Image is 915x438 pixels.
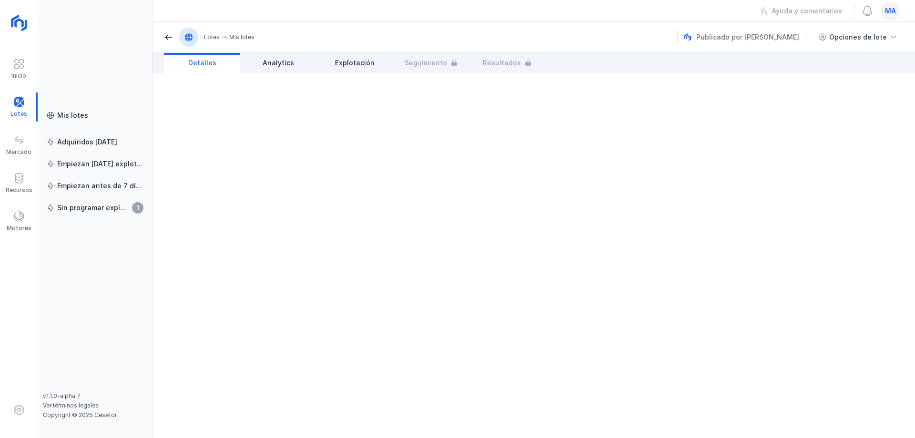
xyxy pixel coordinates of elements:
[469,53,545,73] a: Resultados
[57,111,88,120] div: Mis lotes
[43,155,147,173] a: Empiezan [DATE] explotación
[57,181,143,191] div: Empiezan antes de 7 días
[6,148,31,156] div: Mercado
[43,411,147,419] div: Copyright © 2025 Cesefor
[204,33,220,41] div: Lotes
[164,53,240,73] a: Detalles
[829,32,887,42] div: Opciones de lote
[229,33,254,41] div: Mis lotes
[6,186,32,194] div: Recursos
[57,159,143,169] div: Empiezan [DATE] explotación
[43,133,147,151] a: Adquiridos [DATE]
[11,72,26,80] div: Inicio
[405,58,447,68] span: Seguimiento
[335,58,375,68] span: Explotación
[772,6,842,16] div: Ayuda y comentarios
[263,58,294,68] span: Analytics
[240,53,316,73] a: Analytics
[132,202,143,214] span: 1
[43,177,147,194] a: Empiezan antes de 7 días
[43,199,147,216] a: Sin programar explotación1
[754,3,848,19] button: Ayuda y comentarios
[7,224,31,232] div: Motores
[43,392,147,400] div: v1.1.0-alpha.7
[393,53,469,73] a: Seguimiento
[885,6,896,16] span: ma
[684,33,691,41] img: nemus.svg
[57,203,129,213] div: Sin programar explotación
[7,11,31,35] img: logoRight.svg
[684,30,808,44] div: Publicado por [PERSON_NAME]
[43,107,147,124] a: Mis lotes
[57,137,117,147] div: Adquiridos [DATE]
[316,53,393,73] a: Explotación
[483,58,521,68] span: Resultados
[43,402,99,409] a: Ver términos legales
[188,58,216,68] span: Detalles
